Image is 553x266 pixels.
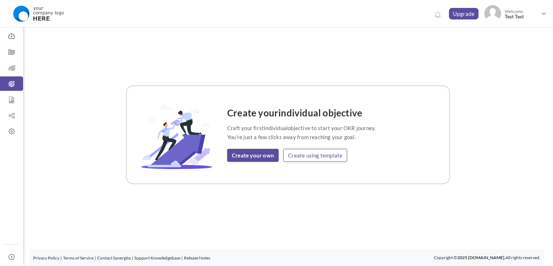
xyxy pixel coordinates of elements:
[484,5,501,22] img: Photo
[227,149,279,162] a: Create your own
[432,9,444,21] a: Notifications
[501,5,540,23] span: Welcome,
[283,149,347,162] a: Create using template
[227,108,376,118] h4: Create your
[63,255,94,261] a: Terms of Service
[481,2,549,23] a: Photo Welcome,Test Test
[33,255,59,261] a: Privacy Policy
[8,5,68,23] img: Logo
[95,254,96,262] li: |
[132,254,133,262] li: |
[134,101,220,169] img: OKR-Template-Image.svg
[227,124,376,142] p: Craft your first objective to start your OKR journey. You're just a few clicks away from reaching...
[505,14,539,19] span: Test Test
[97,255,131,261] a: Contact Synergita
[60,254,62,262] li: |
[278,107,362,119] span: individual objective
[434,254,540,261] p: Copyright © All rights reserved.
[264,125,288,131] span: individual
[457,255,505,260] b: 2025 [DOMAIN_NAME].
[449,8,479,19] a: Upgrade
[184,255,210,261] a: Release Notes
[181,254,183,262] li: |
[134,255,180,261] a: Support Knowledgebase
